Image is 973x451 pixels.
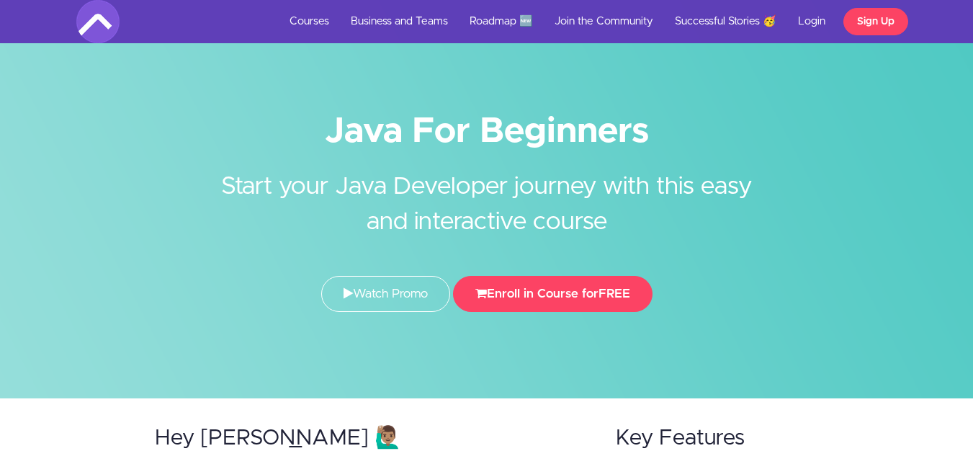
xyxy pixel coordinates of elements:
h1: Java For Beginners [76,115,897,148]
h2: Key Features [616,427,819,450]
span: FREE [598,287,630,300]
a: Watch Promo [321,276,450,312]
a: Sign Up [843,8,908,35]
h2: Start your Java Developer journey with this easy and interactive course [217,148,757,240]
button: Enroll in Course forFREE [453,276,653,312]
h2: Hey [PERSON_NAME] 🙋🏽‍♂️ [155,427,588,450]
